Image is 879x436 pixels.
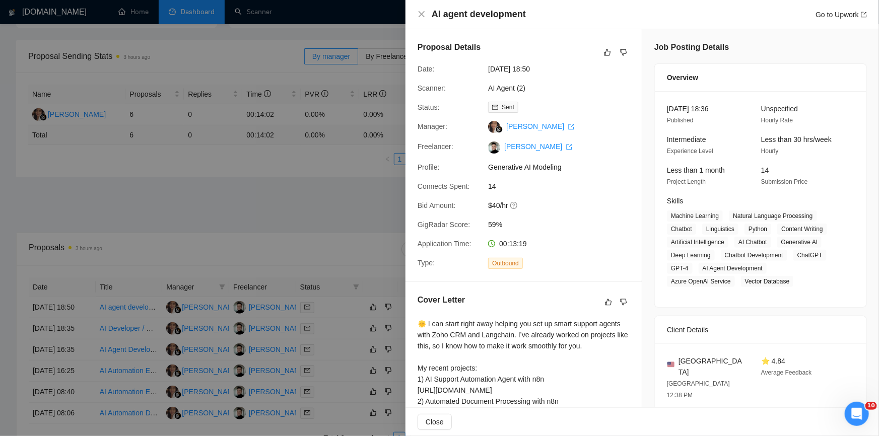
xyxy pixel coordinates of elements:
button: Close [418,414,452,430]
span: Connects Spent: [418,182,470,190]
button: like [601,46,614,58]
span: 59% [488,219,639,230]
span: Outbound [488,258,523,269]
span: Deep Learning [667,250,715,261]
span: Vector Database [741,276,794,287]
span: GPT-4 [667,263,693,274]
span: Profile: [418,163,440,171]
span: Type: [418,259,435,267]
span: Project Length [667,178,706,185]
span: 10 [865,402,877,410]
span: Hourly Rate [761,117,793,124]
span: 14 [488,181,639,192]
span: Machine Learning [667,210,723,222]
span: AI Chatbot [734,237,771,248]
button: Close [418,10,426,19]
span: dislike [620,298,627,306]
span: Application Time: [418,240,471,248]
span: GigRadar Score: [418,221,470,229]
span: export [861,12,867,18]
span: Less than 1 month [667,166,725,174]
span: 00:13:19 [499,240,527,248]
span: 14 [761,166,769,174]
span: Hourly [761,148,779,155]
span: question-circle [510,201,518,209]
span: Submission Price [761,178,808,185]
span: Python [745,224,771,235]
span: Unspecified [761,105,798,113]
span: Linguistics [702,224,738,235]
button: dislike [618,46,630,58]
span: export [568,124,574,130]
div: Client Details [667,316,854,343]
span: Natural Language Processing [729,210,817,222]
span: clock-circle [488,240,495,247]
img: c1h3_ABWfiZ8vSSYqO92aZhenu0wkEgYXoMpnFHMNc9Tj5AhixlC0nlfvG6Vgja2xj [488,141,500,154]
span: ChatGPT [793,250,827,261]
h5: Cover Letter [418,294,465,306]
button: dislike [618,296,630,308]
span: Less than 30 hrs/week [761,135,832,143]
span: Manager: [418,122,447,130]
span: dislike [620,48,627,56]
span: Date: [418,65,434,73]
a: Go to Upworkexport [816,11,867,19]
span: Chatbot Development [721,250,787,261]
img: 🇺🇸 [667,361,674,368]
span: [GEOGRAPHIC_DATA] 12:38 PM [667,380,730,399]
a: AI Agent (2) [488,84,525,92]
span: Close [426,416,444,427]
span: export [566,144,572,150]
span: like [604,48,611,56]
span: Bid Amount: [418,201,456,209]
span: Content Writing [777,224,827,235]
span: Overview [667,72,698,83]
iframe: Intercom live chat [845,402,869,426]
span: Generative AI Modeling [488,162,639,173]
span: Artificial Intelligence [667,237,728,248]
button: like [602,296,615,308]
span: Chatbot [667,224,696,235]
span: AI Agent Development [699,263,767,274]
span: Status: [418,103,440,111]
span: Intermediate [667,135,706,143]
span: [DATE] 18:50 [488,63,639,75]
h5: Proposal Details [418,41,481,53]
span: Skills [667,197,684,205]
h5: Job Posting Details [654,41,729,53]
span: [DATE] 18:36 [667,105,709,113]
a: [PERSON_NAME] export [504,142,572,151]
span: Azure OpenAI Service [667,276,735,287]
span: mail [492,104,498,110]
span: Freelancer: [418,142,453,151]
span: ⭐ 4.84 [761,357,785,365]
span: close [418,10,426,18]
span: Published [667,117,694,124]
span: Experience Level [667,148,713,155]
span: Average Feedback [761,369,812,376]
span: Scanner: [418,84,446,92]
h4: AI agent development [432,8,526,21]
span: $40/hr [488,200,639,211]
span: like [605,298,612,306]
span: Generative AI [777,237,822,248]
span: Sent [502,104,514,111]
a: [PERSON_NAME] export [506,122,574,130]
img: gigradar-bm.png [496,126,503,133]
span: [GEOGRAPHIC_DATA] [679,355,745,378]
